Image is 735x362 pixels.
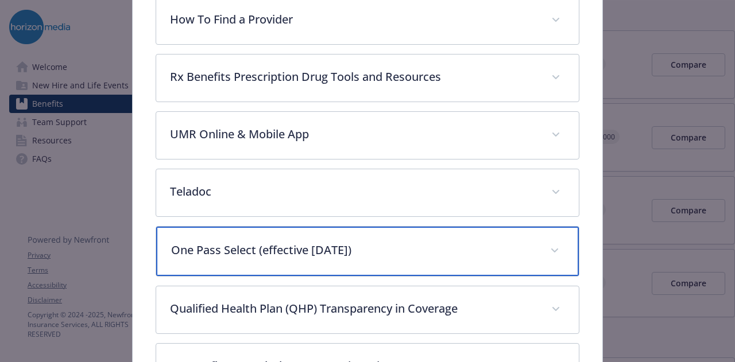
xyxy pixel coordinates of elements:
[156,227,578,276] div: One Pass Select (effective [DATE])
[156,112,578,159] div: UMR Online & Mobile App
[170,300,537,317] p: Qualified Health Plan (QHP) Transparency in Coverage
[170,68,537,85] p: Rx Benefits Prescription Drug Tools and Resources
[170,183,537,200] p: Teladoc
[170,126,537,143] p: UMR Online & Mobile App
[156,55,578,102] div: Rx Benefits Prescription Drug Tools and Resources
[170,11,537,28] p: How To Find a Provider
[156,169,578,216] div: Teladoc
[156,286,578,333] div: Qualified Health Plan (QHP) Transparency in Coverage
[171,242,536,259] p: One Pass Select (effective [DATE])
